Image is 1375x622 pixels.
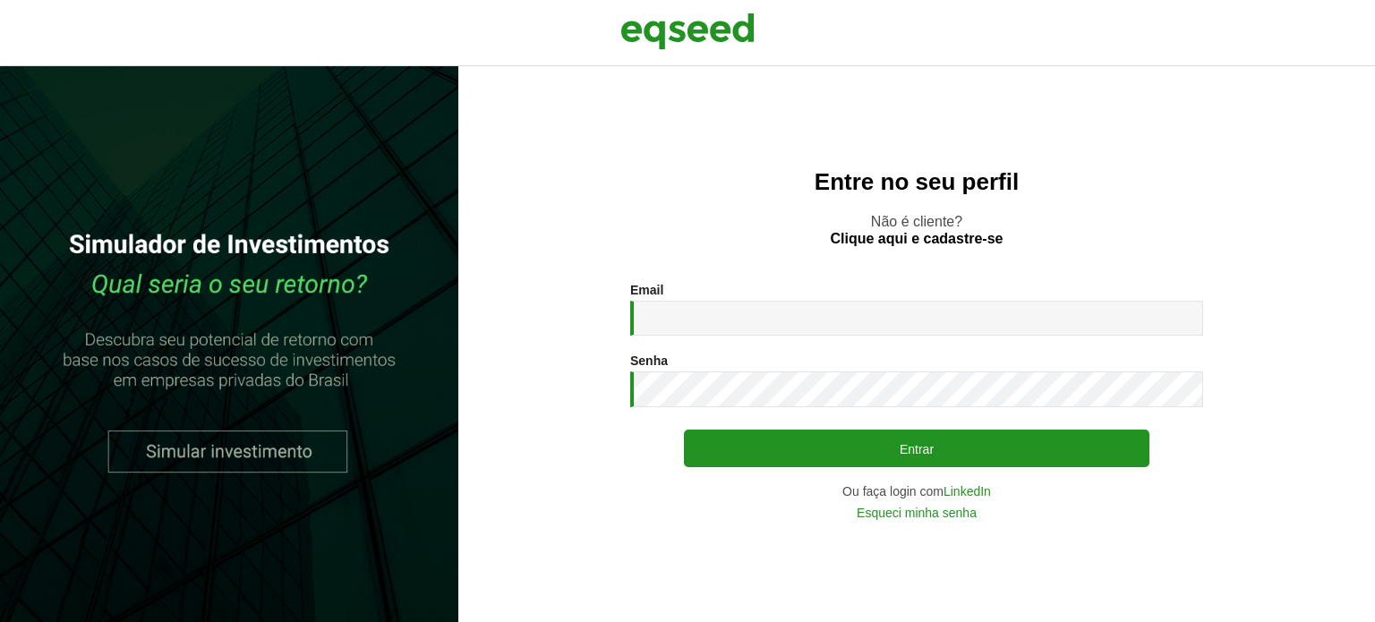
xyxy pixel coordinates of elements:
[494,169,1339,195] h2: Entre no seu perfil
[857,507,977,519] a: Esqueci minha senha
[630,284,663,296] label: Email
[944,485,991,498] a: LinkedIn
[630,354,668,367] label: Senha
[684,430,1149,467] button: Entrar
[630,485,1203,498] div: Ou faça login com
[831,232,1003,246] a: Clique aqui e cadastre-se
[494,213,1339,247] p: Não é cliente?
[620,9,755,54] img: EqSeed Logo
